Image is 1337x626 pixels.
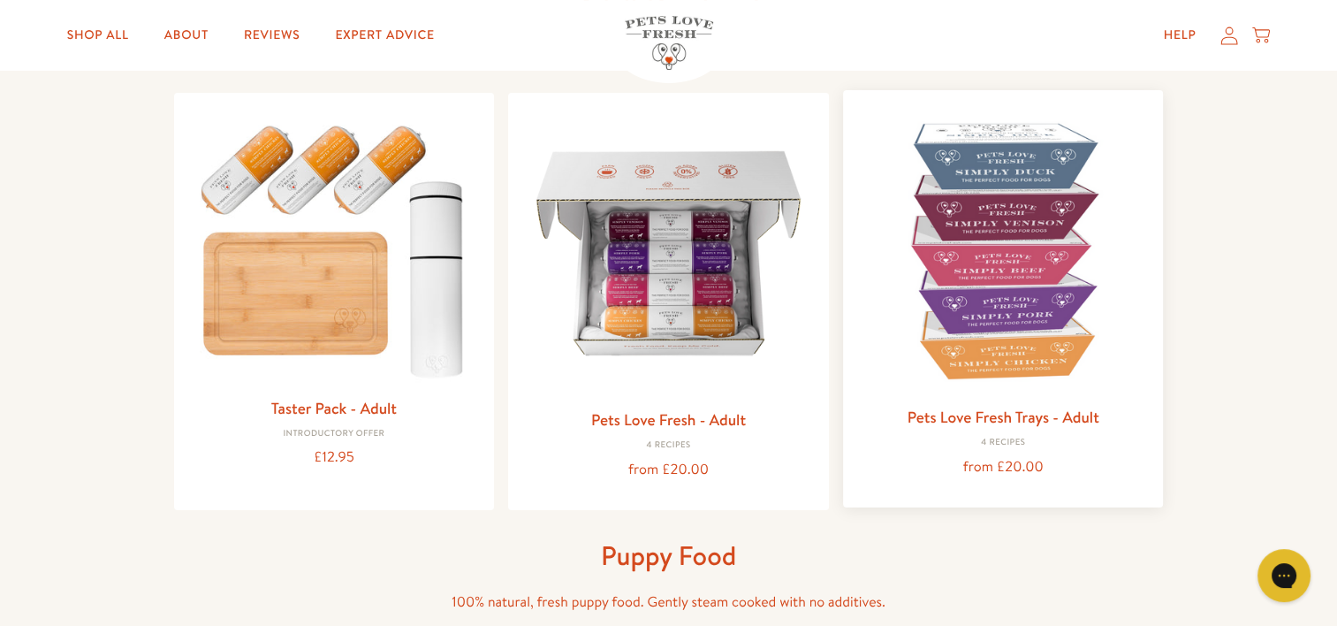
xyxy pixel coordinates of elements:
a: Shop All [53,18,143,53]
div: Introductory Offer [188,429,481,439]
a: Pets Love Fresh - Adult [591,408,746,431]
div: from £20.00 [857,455,1150,479]
img: Pets Love Fresh Trays - Adult [857,104,1150,397]
a: Reviews [230,18,314,53]
div: £12.95 [188,446,481,469]
img: Taster Pack - Adult [188,107,481,387]
a: Help [1150,18,1211,53]
span: 100% natural, fresh puppy food. Gently steam cooked with no additives. [452,592,885,612]
a: Expert Advice [321,18,448,53]
iframe: Gorgias live chat messenger [1249,543,1319,608]
a: Taster Pack - Adult [271,397,397,419]
div: 4 Recipes [522,440,815,451]
img: Pets Love Fresh [625,16,713,70]
img: Pets Love Fresh - Adult [522,107,815,400]
a: About [150,18,223,53]
div: from £20.00 [522,458,815,482]
a: Pets Love Fresh Trays - Adult [908,406,1099,428]
h1: Puppy Food [386,538,952,573]
div: 4 Recipes [857,438,1150,448]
